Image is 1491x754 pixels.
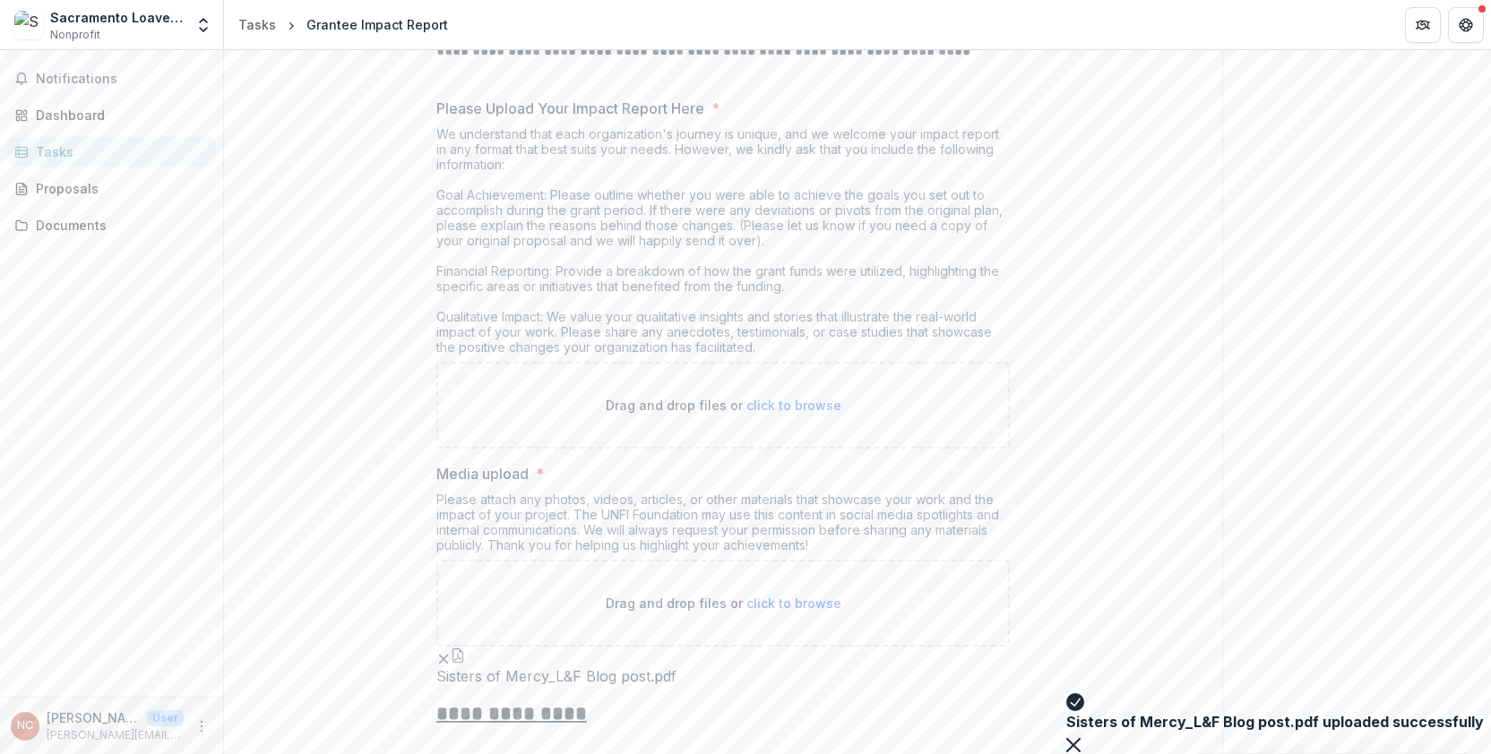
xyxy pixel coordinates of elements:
[14,11,43,39] img: Sacramento Loaves And Fishes
[436,647,677,685] div: Remove FileSisters of Mercy_L&F Blog post.pdf
[50,27,100,43] span: Nonprofit
[746,595,841,611] span: click to browse
[36,106,202,124] div: Dashboard
[436,463,529,484] p: Media upload
[1448,7,1484,43] button: Get Help
[36,216,202,235] div: Documents
[47,708,140,727] p: [PERSON_NAME]
[17,720,33,732] div: Naomi Cabral
[606,594,841,613] p: Drag and drop files or
[191,715,212,737] button: More
[606,396,841,415] p: Drag and drop files or
[50,8,184,27] div: Sacramento Loaves And Fishes
[436,98,704,119] p: Please Upload Your Impact Report Here
[36,72,209,87] span: Notifications
[231,12,455,38] nav: breadcrumb
[7,64,216,93] button: Notifications
[306,15,448,34] div: Grantee Impact Report
[7,174,216,203] a: Proposals
[436,668,677,685] span: Sisters of Mercy_L&F Blog post.pdf
[7,137,216,167] a: Tasks
[436,126,1010,362] div: We understand that each organization's journey is unique, and we welcome your impact report in an...
[1405,7,1441,43] button: Partners
[7,210,216,240] a: Documents
[436,647,451,668] button: Remove File
[191,7,216,43] button: Open entity switcher
[746,398,841,413] span: click to browse
[231,12,283,38] a: Tasks
[238,15,276,34] div: Tasks
[47,727,184,743] p: [PERSON_NAME][EMAIL_ADDRESS][DOMAIN_NAME]
[147,710,184,726] p: User
[7,100,216,130] a: Dashboard
[36,142,202,161] div: Tasks
[436,492,1010,560] div: Please attach any photos, videos, articles, or other materials that showcase your work and the im...
[36,179,202,198] div: Proposals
